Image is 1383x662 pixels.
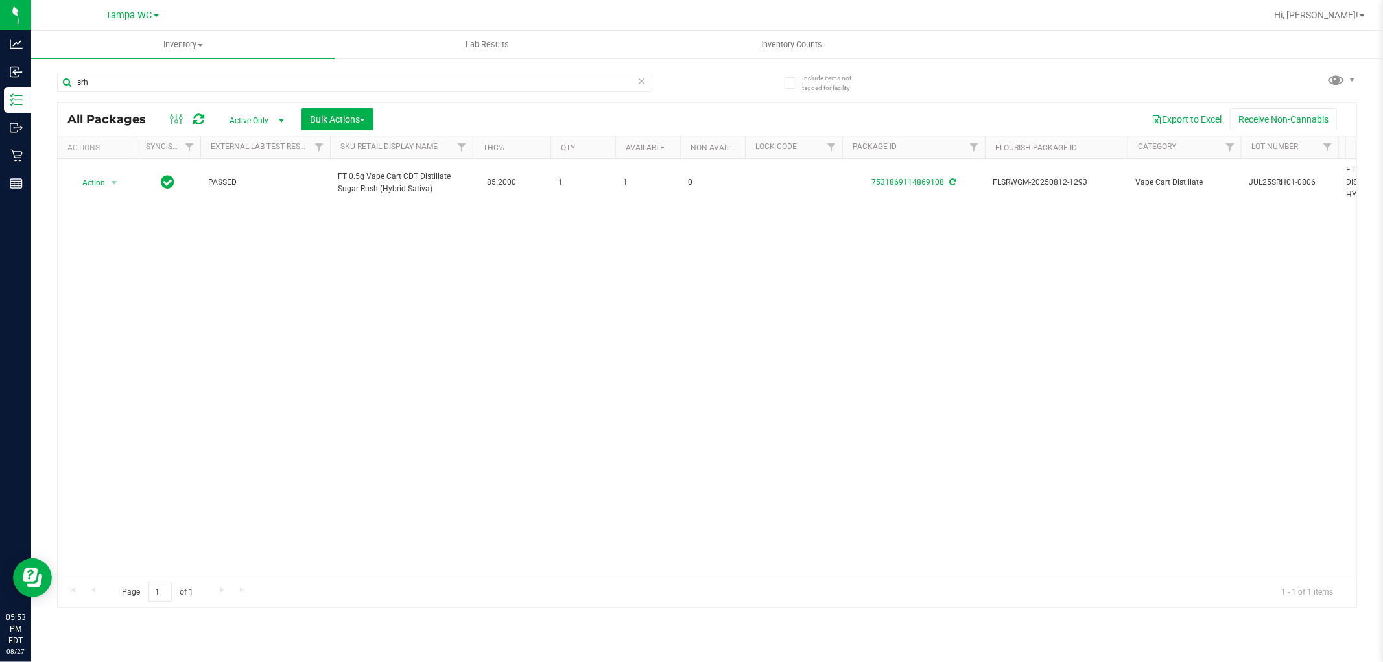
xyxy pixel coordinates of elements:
[744,39,840,51] span: Inventory Counts
[106,10,152,21] span: Tampa WC
[448,39,526,51] span: Lab Results
[31,39,335,51] span: Inventory
[340,142,438,151] a: Sku Retail Display Name
[1230,108,1337,130] button: Receive Non-Cannabis
[1220,136,1241,158] a: Filter
[71,174,106,192] span: Action
[755,142,797,151] a: Lock Code
[10,38,23,51] inline-svg: Analytics
[626,143,665,152] a: Available
[947,178,956,187] span: Sync from Compliance System
[301,108,373,130] button: Bulk Actions
[853,142,897,151] a: Package ID
[67,143,130,152] div: Actions
[67,112,159,126] span: All Packages
[310,114,365,124] span: Bulk Actions
[1135,176,1233,189] span: Vape Cart Distillate
[10,149,23,162] inline-svg: Retail
[309,136,330,158] a: Filter
[1143,108,1230,130] button: Export to Excel
[561,143,575,152] a: Qty
[6,611,25,646] p: 05:53 PM EDT
[637,73,646,89] span: Clear
[1271,582,1343,601] span: 1 - 1 of 1 items
[6,646,25,656] p: 08/27
[1138,142,1176,151] a: Category
[451,136,473,158] a: Filter
[639,31,943,58] a: Inventory Counts
[802,73,867,93] span: Include items not tagged for facility
[993,176,1120,189] span: FLSRWGM-20250812-1293
[963,136,985,158] a: Filter
[10,177,23,190] inline-svg: Reports
[1249,176,1330,189] span: JUL25SRH01-0806
[1274,10,1358,20] span: Hi, [PERSON_NAME]!
[995,143,1077,152] a: Flourish Package ID
[161,173,175,191] span: In Sync
[558,176,608,189] span: 1
[179,136,200,158] a: Filter
[623,176,672,189] span: 1
[208,176,322,189] span: PASSED
[13,558,52,597] iframe: Resource center
[148,582,172,602] input: 1
[10,121,23,134] inline-svg: Outbound
[31,31,335,58] a: Inventory
[10,65,23,78] inline-svg: Inbound
[483,143,504,152] a: THC%
[338,171,465,195] span: FT 0.5g Vape Cart CDT Distillate Sugar Rush (Hybrid-Sativa)
[1317,136,1338,158] a: Filter
[821,136,842,158] a: Filter
[211,142,313,151] a: External Lab Test Result
[10,93,23,106] inline-svg: Inventory
[106,174,123,192] span: select
[480,173,523,192] span: 85.2000
[335,31,639,58] a: Lab Results
[871,178,944,187] a: 7531869114869108
[57,73,652,92] input: Search Package ID, Item Name, SKU, Lot or Part Number...
[1251,142,1298,151] a: Lot Number
[691,143,748,152] a: Non-Available
[111,582,204,602] span: Page of 1
[146,142,196,151] a: Sync Status
[688,176,737,189] span: 0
